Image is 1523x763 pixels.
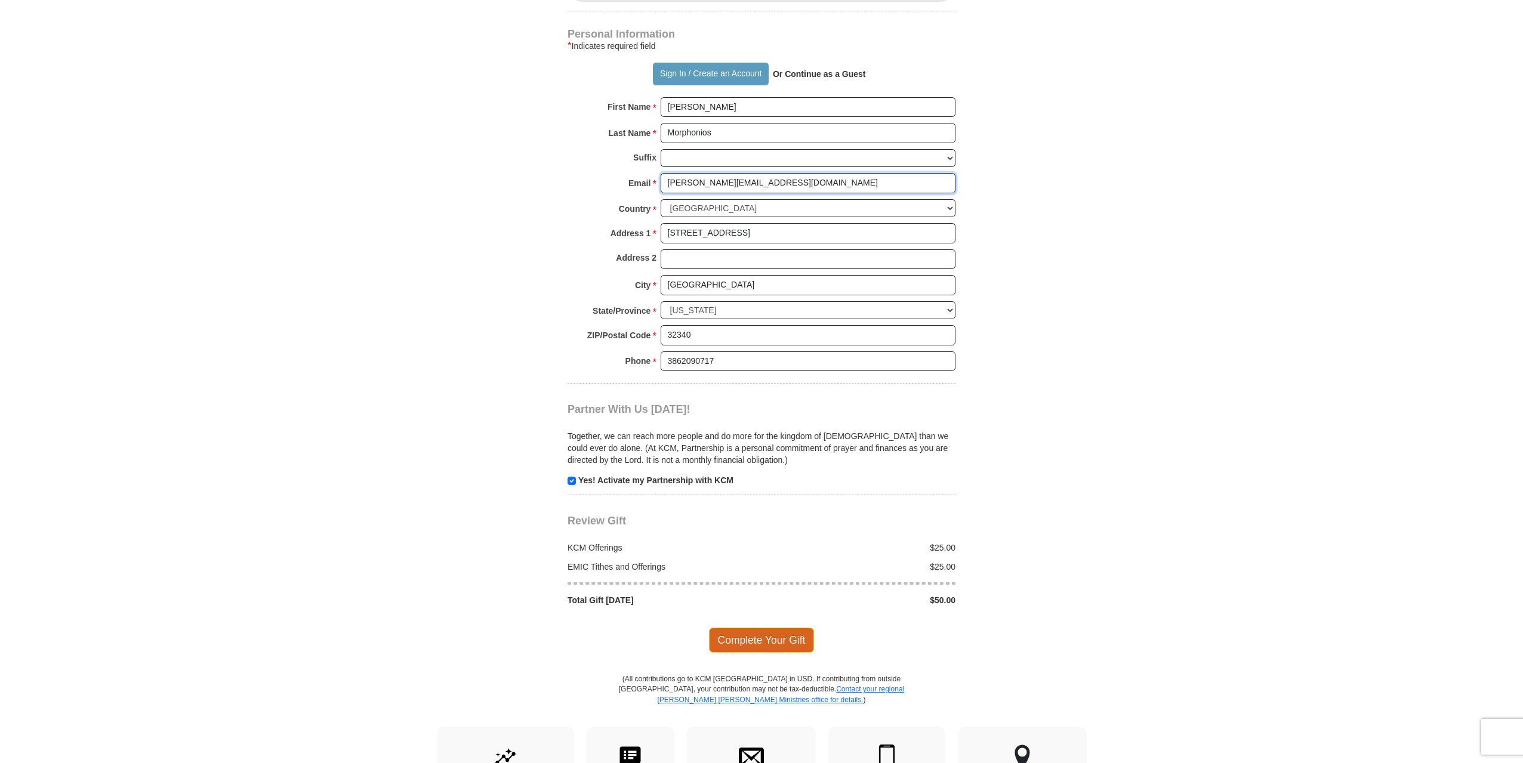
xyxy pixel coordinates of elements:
strong: Email [628,175,650,191]
strong: Address 2 [616,249,656,266]
div: EMIC Tithes and Offerings [562,561,762,573]
span: Review Gift [568,515,626,527]
span: Complete Your Gift [709,628,815,653]
div: $25.00 [761,542,962,554]
p: (All contributions go to KCM [GEOGRAPHIC_DATA] in USD. If contributing from outside [GEOGRAPHIC_D... [618,674,905,726]
strong: City [635,277,650,294]
div: $50.00 [761,594,962,606]
p: Together, we can reach more people and do more for the kingdom of [DEMOGRAPHIC_DATA] than we coul... [568,430,955,466]
div: Total Gift [DATE] [562,594,762,606]
strong: First Name [608,98,650,115]
a: Contact your regional [PERSON_NAME] [PERSON_NAME] Ministries office for details. [657,685,904,703]
strong: Country [619,200,651,217]
strong: Yes! Activate my Partnership with KCM [578,475,733,485]
strong: ZIP/Postal Code [587,327,651,344]
strong: Last Name [609,125,651,141]
strong: Or Continue as a Guest [773,69,866,79]
strong: State/Province [593,302,650,319]
span: Partner With Us [DATE]! [568,403,690,415]
strong: Suffix [633,149,656,166]
strong: Phone [625,353,651,369]
strong: Address 1 [611,225,651,242]
div: $25.00 [761,561,962,573]
div: KCM Offerings [562,542,762,554]
h4: Personal Information [568,29,955,39]
button: Sign In / Create an Account [653,63,768,85]
div: Indicates required field [568,39,955,53]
